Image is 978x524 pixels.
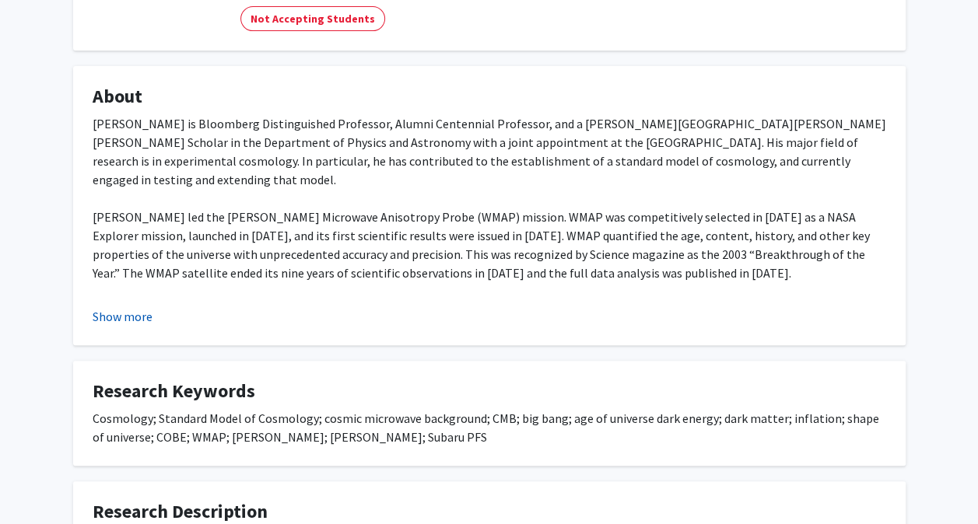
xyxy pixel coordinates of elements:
[93,307,152,326] button: Show more
[93,501,886,523] h4: Research Description
[240,6,385,31] mat-chip: Not Accepting Students
[93,86,886,108] h4: About
[93,380,886,403] h4: Research Keywords
[12,454,66,512] iframe: Chat
[93,409,886,446] div: Cosmology; Standard Model of Cosmology; cosmic microwave background; CMB; big bang; age of univer...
